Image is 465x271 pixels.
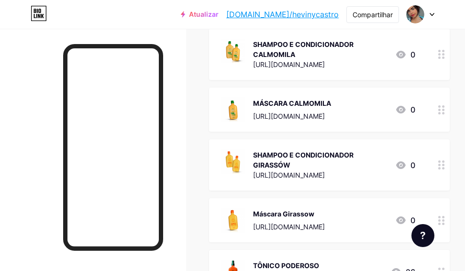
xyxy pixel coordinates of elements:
img: MÁSCARA CALMOMILA [221,97,245,122]
font: TÔNICO PODEROSO [253,261,319,270]
a: [DOMAIN_NAME]/hevinycastro [226,9,339,20]
font: [URL][DOMAIN_NAME] [253,112,325,120]
font: 0 [410,105,415,114]
font: [URL][DOMAIN_NAME] [253,171,325,179]
font: MÁSCARA CALMOMILA [253,99,331,107]
font: Compartilhar [353,11,393,19]
img: SHAMPOO E CONDICIONADOR CALMOMILA [221,38,245,63]
font: 0 [410,50,415,59]
font: SHAMPOO E CONDICIONADOR GIRASSÓW [253,151,354,169]
font: 0 [410,160,415,170]
font: [URL][DOMAIN_NAME] [253,223,325,231]
font: [URL][DOMAIN_NAME] [253,60,325,68]
font: Máscara Girassow [253,210,314,218]
img: SHAMPOO E CONDICIONADOR GIRASSÓW [221,149,245,174]
font: Atualizar [189,10,219,18]
font: SHAMPOO E CONDICIONADOR CALMOMILA [253,40,354,58]
font: [DOMAIN_NAME]/hevinycastro [226,10,339,19]
img: hevinycastro [406,5,424,23]
img: Máscara Girassow [221,208,245,233]
font: 0 [410,215,415,225]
